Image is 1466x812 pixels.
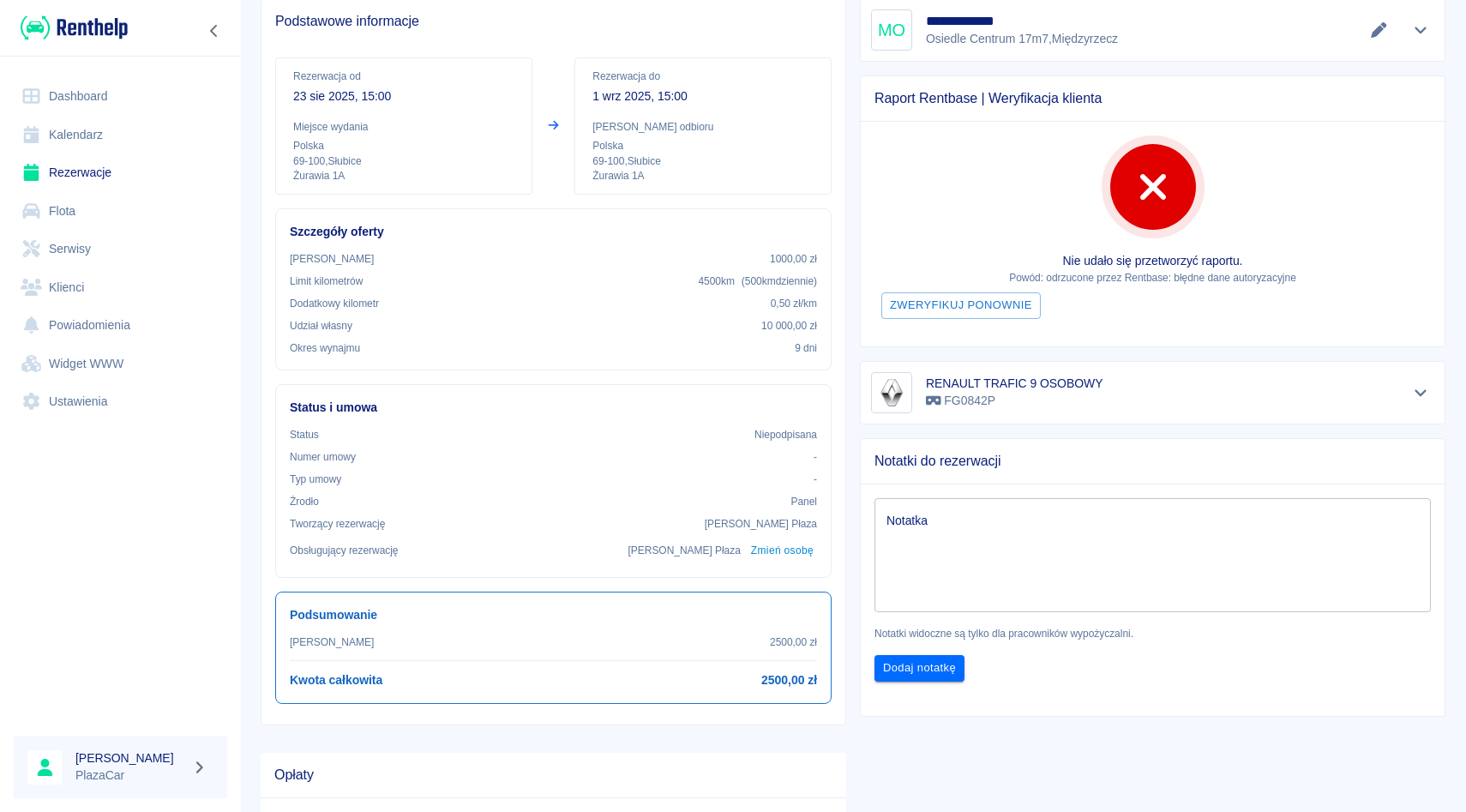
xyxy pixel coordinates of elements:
[14,153,227,192] a: Rezerwacje
[290,223,817,241] h6: Szczegóły oferty
[874,376,909,410] img: Image
[290,251,374,267] p: [PERSON_NAME]
[290,340,360,356] p: Okres wynajmu
[14,116,227,154] a: Kalendarz
[592,119,814,135] p: [PERSON_NAME] odbioru
[748,538,817,563] button: Zmień osobę
[795,340,817,356] p: 9 dni
[874,90,1431,107] span: Raport Rentbase | Weryfikacja klienta
[293,69,514,84] p: Rezerwacja od
[14,345,227,383] a: Widget WWW
[275,13,832,30] span: Podstawowe informacje
[274,767,832,784] span: Opłaty
[814,472,817,487] p: -
[75,767,185,785] p: PlazaCar
[290,516,385,532] p: Tworzący rezerwację
[874,655,964,682] button: Dodaj notatkę
[14,77,227,116] a: Dashboard
[874,270,1431,286] p: Powód: odrzucone przez Rentbase: błędne dane autoryzacyjne
[75,749,185,767] h6: [PERSON_NAME]
[1365,18,1393,42] button: Edytuj dane
[293,169,514,183] p: Żurawia 1A
[293,153,514,169] p: 69-100 , Słubice
[290,318,352,334] p: Udział własny
[14,382,227,421] a: Ustawienia
[926,30,1121,48] p: Osiedle Centrum 17m7 , Międzyrzecz
[881,292,1041,319] button: Zweryfikuj ponownie
[14,230,227,268] a: Serwisy
[771,296,817,311] p: 0,50 zł /km
[761,671,817,689] h6: 2500,00 zł
[874,453,1431,470] span: Notatki do rezerwacji
[290,296,379,311] p: Dodatkowy kilometr
[290,635,374,650] p: [PERSON_NAME]
[14,14,128,42] a: Renthelp logo
[290,606,817,624] h6: Podsumowanie
[791,494,818,509] p: Panel
[628,543,741,558] p: [PERSON_NAME] Płaza
[14,306,227,345] a: Powiadomienia
[293,119,514,135] p: Miejsce wydania
[1407,18,1435,42] button: Pokaż szczegóły
[21,14,128,42] img: Renthelp logo
[290,399,817,417] h6: Status i umowa
[290,472,341,487] p: Typ umowy
[592,153,814,169] p: 69-100 , Słubice
[592,69,814,84] p: Rezerwacja do
[290,494,319,509] p: Żrodło
[592,169,814,183] p: Żurawia 1A
[592,87,814,105] p: 1 wrz 2025, 15:00
[698,274,817,289] p: 4500 km
[293,87,514,105] p: 23 sie 2025, 15:00
[871,9,912,51] div: MO
[1407,381,1435,405] button: Pokaż szczegóły
[874,626,1431,641] p: Notatki widoczne są tylko dla pracowników wypożyczalni.
[290,543,399,558] p: Obsługujący rezerwację
[742,275,817,287] span: ( 500 km dziennie )
[592,138,814,153] p: Polska
[290,449,356,465] p: Numer umowy
[201,20,227,42] button: Zwiń nawigację
[926,375,1103,392] h6: RENAULT TRAFIC 9 OSOBOWY
[293,138,514,153] p: Polska
[290,671,382,689] h6: Kwota całkowita
[290,274,363,289] p: Limit kilometrów
[874,252,1431,270] p: Nie udało się przetworzyć raportu.
[754,427,817,442] p: Niepodpisana
[761,318,817,334] p: 10 000,00 zł
[770,251,817,267] p: 1000,00 zł
[14,268,227,307] a: Klienci
[14,192,227,231] a: Flota
[926,392,1103,410] p: FG0842P
[814,449,817,465] p: -
[705,516,817,532] p: [PERSON_NAME] Płaza
[770,635,817,650] p: 2500,00 zł
[290,427,319,442] p: Status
